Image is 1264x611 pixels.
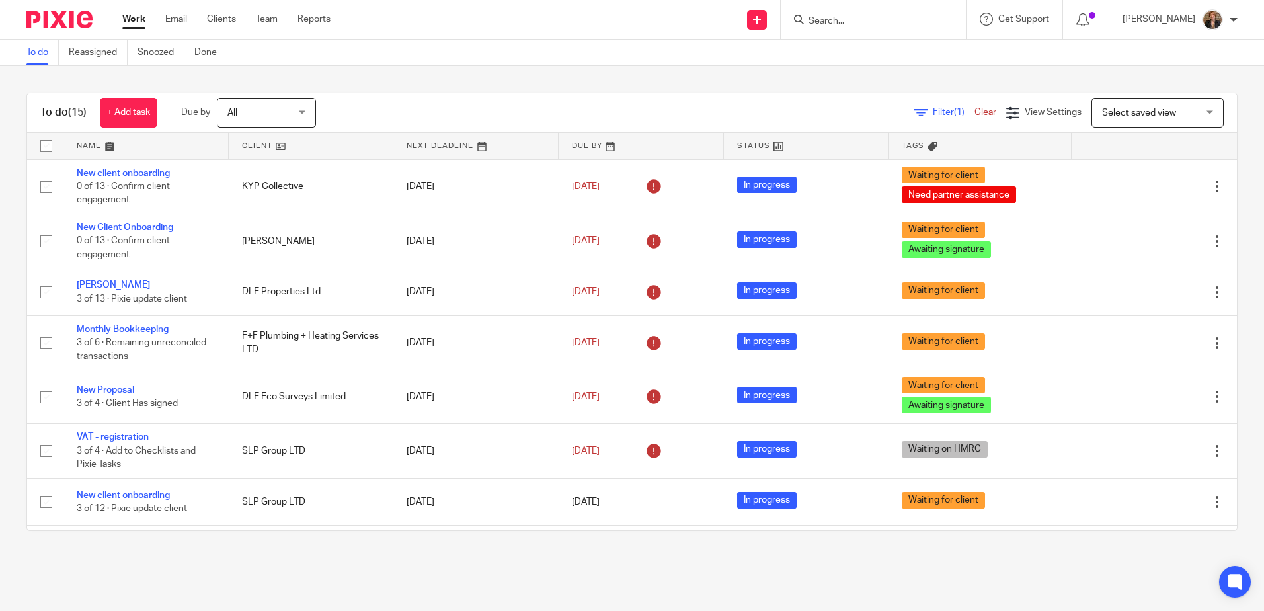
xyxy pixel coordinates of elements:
[40,106,87,120] h1: To do
[572,338,600,347] span: [DATE]
[227,108,237,118] span: All
[902,186,1016,203] span: Need partner assistance
[572,497,600,507] span: [DATE]
[902,492,985,509] span: Waiting for client
[737,333,797,350] span: In progress
[181,106,210,119] p: Due by
[229,370,394,424] td: DLE Eco Surveys Limited
[1123,13,1195,26] p: [PERSON_NAME]
[998,15,1049,24] span: Get Support
[393,370,559,424] td: [DATE]
[229,478,394,525] td: SLP Group LTD
[77,386,134,395] a: New Proposal
[229,424,394,478] td: SLP Group LTD
[138,40,184,65] a: Snoozed
[902,397,991,413] span: Awaiting signature
[954,108,965,117] span: (1)
[572,392,600,401] span: [DATE]
[737,231,797,248] span: In progress
[77,446,196,469] span: 3 of 4 · Add to Checklists and Pixie Tasks
[572,237,600,246] span: [DATE]
[122,13,145,26] a: Work
[26,40,59,65] a: To do
[77,491,170,500] a: New client onboarding
[393,214,559,268] td: [DATE]
[902,333,985,350] span: Waiting for client
[933,108,974,117] span: Filter
[1025,108,1082,117] span: View Settings
[26,11,93,28] img: Pixie
[393,478,559,525] td: [DATE]
[77,504,187,513] span: 3 of 12 · Pixie update client
[77,432,149,442] a: VAT - registration
[572,446,600,456] span: [DATE]
[902,142,924,149] span: Tags
[393,424,559,478] td: [DATE]
[77,294,187,304] span: 3 of 13 · Pixie update client
[572,287,600,296] span: [DATE]
[100,98,157,128] a: + Add task
[902,241,991,258] span: Awaiting signature
[77,182,170,205] span: 0 of 13 · Confirm client engagement
[77,237,170,260] span: 0 of 13 · Confirm client engagement
[737,282,797,299] span: In progress
[207,13,236,26] a: Clients
[902,377,985,393] span: Waiting for client
[902,441,988,458] span: Waiting on HMRC
[902,222,985,238] span: Waiting for client
[737,387,797,403] span: In progress
[77,280,150,290] a: [PERSON_NAME]
[77,399,178,408] span: 3 of 4 · Client Has signed
[256,13,278,26] a: Team
[1102,108,1176,118] span: Select saved view
[393,315,559,370] td: [DATE]
[1202,9,1223,30] img: WhatsApp%20Image%202025-04-23%20at%2010.20.30_16e186ec.jpg
[165,13,187,26] a: Email
[737,492,797,509] span: In progress
[297,13,331,26] a: Reports
[807,16,926,28] input: Search
[737,177,797,193] span: In progress
[77,338,206,361] span: 3 of 6 · Remaining unreconciled transactions
[737,441,797,458] span: In progress
[77,325,169,334] a: Monthly Bookkeeping
[68,107,87,118] span: (15)
[902,167,985,183] span: Waiting for client
[229,268,394,315] td: DLE Properties Ltd
[393,159,559,214] td: [DATE]
[572,182,600,191] span: [DATE]
[229,315,394,370] td: F+F Plumbing + Heating Services LTD
[229,159,394,214] td: KYP Collective
[902,282,985,299] span: Waiting for client
[393,268,559,315] td: [DATE]
[77,169,170,178] a: New client onboarding
[229,526,394,573] td: MJJ Civils & Construction LTD
[229,214,394,268] td: [PERSON_NAME]
[393,526,559,573] td: [DATE]
[69,40,128,65] a: Reassigned
[974,108,996,117] a: Clear
[194,40,227,65] a: Done
[77,223,173,232] a: New Client Onboarding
